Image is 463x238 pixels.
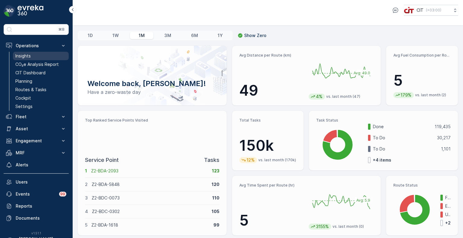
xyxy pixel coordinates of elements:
p: 5 [239,212,304,230]
button: Operations [4,40,69,52]
p: 3M [164,32,171,39]
p: 4 [85,209,88,215]
p: Z2-BDA-5848 [92,181,208,187]
p: Z2-BDA-1618 [91,222,209,228]
p: Fleet [16,114,57,120]
p: 119,435 [435,124,451,130]
p: Expired [445,203,451,209]
p: Reports [16,203,66,209]
p: 1 [85,168,87,174]
p: Cockpit [15,95,31,101]
p: Top Ranked Service Points Visited [85,118,219,123]
button: MRF [4,147,69,159]
p: To Do [373,146,437,152]
a: Alerts [4,159,69,171]
p: Avg Distance per Route (km) [239,53,304,58]
p: Task Status [316,118,451,123]
button: Engagement [4,135,69,147]
p: Documents [16,215,66,221]
p: Asset [16,126,57,132]
p: CO₂e Analysis Report [15,61,59,67]
p: Routes & Tasks [15,87,46,93]
p: Have a zero-waste day [87,88,217,96]
p: Total Tasks [239,118,297,123]
p: 3155% [315,224,329,230]
p: vs. last month (47) [326,94,360,99]
p: Planning [15,78,32,84]
p: ⌘B [58,27,65,32]
p: Z2-BDC-0302 [92,209,208,215]
p: Events [16,191,55,197]
p: Alerts [16,162,66,168]
p: 99 [60,192,65,196]
a: CIT Dashboard [13,69,69,77]
p: 2 [85,181,88,187]
p: Operations [16,43,57,49]
p: Settings [15,104,33,110]
button: CIT(+03:00) [404,5,458,16]
p: Avg Fuel Consumption per Route (lt) [393,53,451,58]
p: 12% [246,157,255,163]
p: 179% [400,92,412,98]
p: Service Point [85,156,119,164]
a: Users [4,176,69,188]
p: 1D [88,32,93,39]
p: Tasks [204,156,219,164]
p: 5 [393,72,451,90]
p: CIT [417,7,424,13]
span: v 1.51.1 [4,231,69,235]
p: vs. last month (0) [332,224,364,229]
p: 110 [212,195,219,201]
p: 123 [212,168,219,174]
p: 1,101 [441,146,451,152]
a: Events99 [4,188,69,200]
a: Reports [4,200,69,212]
p: CIT Dashboard [15,70,46,76]
img: cit-logo_pOk6rL0.png [404,7,414,14]
p: 30,217 [437,135,451,141]
a: Routes & Tasks [13,85,69,94]
p: 120 [212,181,219,187]
p: Z2-BDC-0073 [92,195,208,201]
p: 5 [85,222,87,228]
p: Insights [15,53,31,59]
img: logo [4,5,16,17]
img: logo_dark-DEwI_e13.png [17,5,43,17]
p: 49 [239,82,304,100]
p: Undispatched [445,212,451,218]
p: Avg Time Spent per Route (hr) [239,183,304,188]
p: 3 [85,195,88,201]
p: Show Zero [244,32,266,39]
p: Finished [445,195,451,201]
p: 1Y [218,32,223,39]
a: Settings [13,102,69,111]
a: Cockpit [13,94,69,102]
a: Insights [13,52,69,60]
p: 150k [239,137,297,155]
p: 1M [139,32,145,39]
p: MRF [16,150,57,156]
p: 6M [191,32,198,39]
p: Route Status [393,183,451,188]
p: vs. last month (170k) [258,158,296,162]
p: ( +03:00 ) [426,8,441,13]
p: 99 [213,222,219,228]
button: Asset [4,123,69,135]
p: + 4 items [373,157,391,163]
button: Fleet [4,111,69,123]
a: Planning [13,77,69,85]
p: Engagement [16,138,57,144]
a: Documents [4,212,69,224]
p: Done [373,124,431,130]
p: Users [16,179,66,185]
p: 1W [112,32,119,39]
p: + 2 [445,220,452,226]
p: 105 [212,209,219,215]
p: vs. last month (2) [415,93,446,97]
p: Z2-BDA-2093 [91,168,208,174]
p: To Do [373,135,433,141]
a: CO₂e Analysis Report [13,60,69,69]
p: Welcome back, [PERSON_NAME]! [87,79,217,88]
p: 4% [315,94,323,100]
